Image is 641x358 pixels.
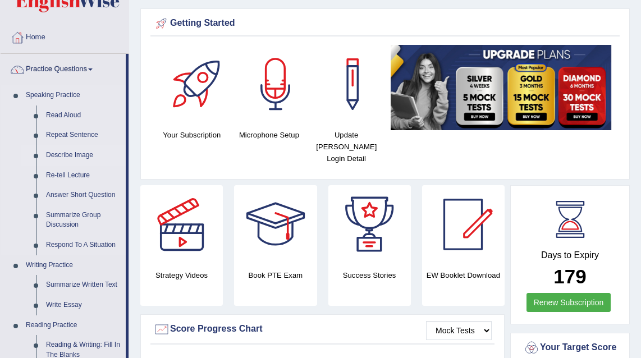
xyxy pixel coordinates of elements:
[153,15,617,32] div: Getting Started
[21,255,126,276] a: Writing Practice
[313,129,379,164] h4: Update [PERSON_NAME] Login Detail
[526,293,611,312] a: Renew Subscription
[236,129,303,141] h4: Microphone Setup
[41,125,126,145] a: Repeat Sentence
[523,250,617,260] h4: Days to Expiry
[422,269,505,281] h4: EW Booklet Download
[1,54,126,82] a: Practice Questions
[21,85,126,105] a: Speaking Practice
[234,269,317,281] h4: Book PTE Exam
[41,185,126,205] a: Answer Short Question
[41,145,126,166] a: Describe Image
[159,129,225,141] h4: Your Subscription
[1,22,129,50] a: Home
[140,269,223,281] h4: Strategy Videos
[41,205,126,235] a: Summarize Group Discussion
[523,339,617,356] div: Your Target Score
[41,166,126,186] a: Re-tell Lecture
[328,269,411,281] h4: Success Stories
[553,265,586,287] b: 179
[41,295,126,315] a: Write Essay
[41,235,126,255] a: Respond To A Situation
[41,105,126,126] a: Read Aloud
[21,315,126,336] a: Reading Practice
[41,275,126,295] a: Summarize Written Text
[391,45,611,130] img: small5.jpg
[153,321,492,338] div: Score Progress Chart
